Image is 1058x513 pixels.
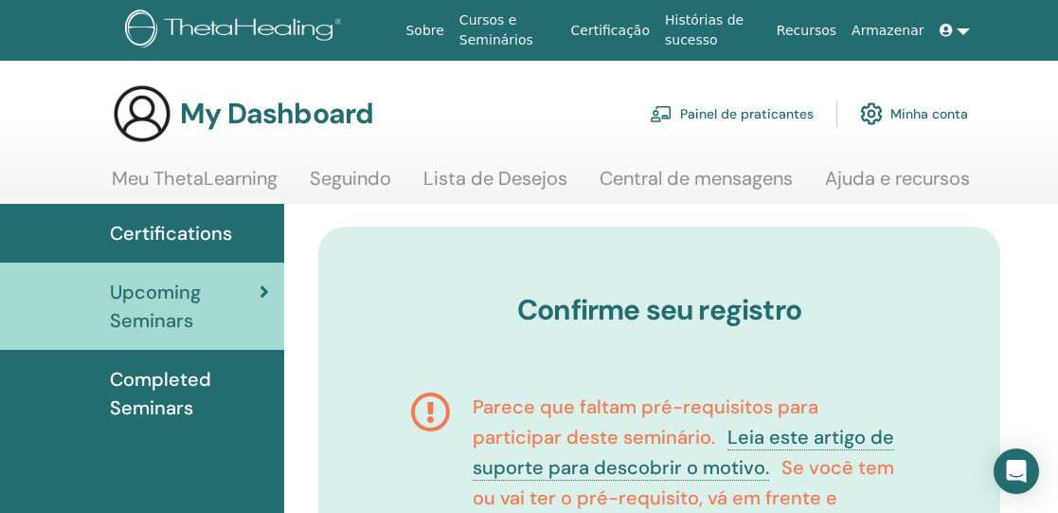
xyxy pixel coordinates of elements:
[600,167,793,204] a: Central de mensagens
[650,105,672,122] img: chalkboard-teacher.svg
[110,278,260,335] span: Upcoming Seminars
[423,167,567,204] a: Lista de Desejos
[110,219,232,247] span: Certifications
[385,293,934,327] h3: Confirme seu registro
[125,9,349,52] img: logo.png
[860,98,883,130] img: cog.svg
[844,13,931,48] a: Armazenar
[473,394,818,449] span: Parece que faltam pré-requisitos para participar deste seminário.
[769,13,844,48] a: Recursos
[112,167,278,204] a: Meu ThetaLearning
[452,3,564,58] a: Cursos e Seminários
[564,13,657,48] a: Certificação
[860,93,968,135] a: Minha conta
[180,97,373,131] h3: My Dashboard
[310,167,391,204] a: Seguindo
[657,3,769,58] a: Histórias de sucesso
[650,93,814,135] a: Painel de praticantes
[110,365,269,422] span: Completed Seminars
[825,167,970,204] a: Ajuda e recursos
[112,83,172,144] img: generic-user-icon.jpg
[994,449,1039,494] div: Open Intercom Messenger
[398,13,451,48] a: Sobre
